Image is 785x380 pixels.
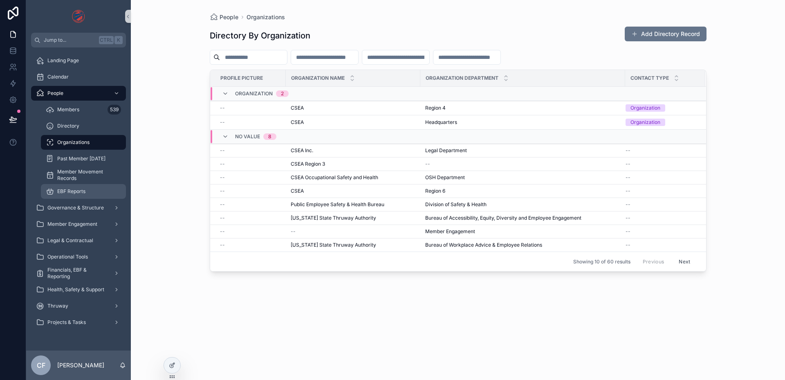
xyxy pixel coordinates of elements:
[220,188,281,194] a: --
[425,161,430,167] span: --
[47,74,69,80] span: Calendar
[626,215,630,221] span: --
[31,282,126,297] a: Health, Safety & Support
[57,169,118,182] span: Member Movement Records
[425,242,620,248] a: Bureau of Workplace Advice & Employee Relations
[235,90,273,97] span: Organization
[31,250,126,264] a: Operational Tools
[31,33,126,47] button: Jump to...CtrlK
[220,105,281,111] a: --
[47,221,97,227] span: Member Engagement
[220,201,225,208] span: --
[220,174,281,181] a: --
[626,174,630,181] span: --
[47,267,107,280] span: Financials, EBF & Reporting
[425,119,620,126] a: Headquarters
[235,133,260,140] span: No value
[41,151,126,166] a: Past Member [DATE]
[31,217,126,232] a: Member Engagement
[41,184,126,199] a: EBF Reports
[247,13,285,21] span: Organizations
[57,361,104,369] p: [PERSON_NAME]
[31,53,126,68] a: Landing Page
[220,105,225,111] span: --
[626,174,695,181] a: --
[425,228,475,235] span: Member Engagement
[47,237,93,244] span: Legal & Contractual
[425,215,581,221] span: Bureau of Accessibility, Equity, Diversity and Employee Engagement
[31,315,126,330] a: Projects & Tasks
[626,188,695,194] a: --
[626,161,695,167] a: --
[291,75,345,81] span: Organization Name
[626,242,695,248] a: --
[220,188,225,194] span: --
[220,147,281,154] a: --
[291,228,296,235] span: --
[291,242,415,248] a: [US_STATE] State Thruway Authority
[281,90,284,97] div: 2
[220,201,281,208] a: --
[626,215,695,221] a: --
[31,200,126,215] a: Governance & Structure
[425,215,620,221] a: Bureau of Accessibility, Equity, Diversity and Employee Engagement
[31,233,126,248] a: Legal & Contractual
[626,119,695,126] a: Organization
[57,139,90,146] span: Organizations
[47,57,79,64] span: Landing Page
[99,36,114,44] span: Ctrl
[425,147,620,154] a: Legal Department
[31,86,126,101] a: People
[220,161,281,167] a: --
[425,201,487,208] span: Division of Safety & Health
[220,228,225,235] span: --
[47,205,104,211] span: Governance & Structure
[115,37,122,43] span: K
[291,105,304,111] span: CSEA
[57,123,79,129] span: Directory
[31,266,126,281] a: Financials, EBF & Reporting
[26,47,131,340] div: scrollable content
[220,242,225,248] span: --
[41,168,126,182] a: Member Movement Records
[291,228,415,235] a: --
[626,161,630,167] span: --
[47,254,88,260] span: Operational Tools
[47,286,104,293] span: Health, Safety & Support
[220,161,225,167] span: --
[425,105,620,111] a: Region 4
[291,188,415,194] a: CSEA
[47,90,63,97] span: People
[291,119,415,126] a: CSEA
[41,135,126,150] a: Organizations
[626,188,630,194] span: --
[626,228,630,235] span: --
[291,174,415,181] a: CSEA Occupational Safety and Health
[425,161,620,167] a: --
[425,119,457,126] span: Headquarters
[291,119,304,126] span: CSEA
[425,228,620,235] a: Member Engagement
[220,215,225,221] span: --
[220,13,238,21] span: People
[220,119,281,126] a: --
[673,255,696,268] button: Next
[626,201,695,208] a: --
[47,303,68,309] span: Thruway
[625,27,706,41] button: Add Directory Record
[630,119,660,126] div: Organization
[291,188,304,194] span: CSEA
[220,215,281,221] a: --
[626,104,695,112] a: Organization
[268,133,271,140] div: 8
[425,174,620,181] a: OSH Department
[291,147,313,154] span: CSEA Inc.
[220,75,263,81] span: Profile Picture
[41,102,126,117] a: Members539
[220,147,225,154] span: --
[57,155,105,162] span: Past Member [DATE]
[291,147,415,154] a: CSEA Inc.
[425,174,465,181] span: OSH Department
[630,104,660,112] div: Organization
